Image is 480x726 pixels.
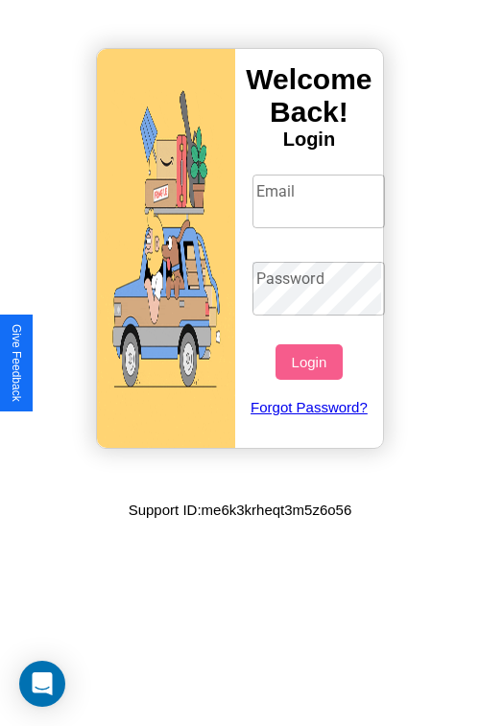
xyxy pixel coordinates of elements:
[243,380,376,434] a: Forgot Password?
[19,661,65,707] div: Open Intercom Messenger
[235,129,383,151] h4: Login
[97,49,235,448] img: gif
[129,497,352,523] p: Support ID: me6k3krheqt3m5z6o56
[276,344,342,380] button: Login
[10,324,23,402] div: Give Feedback
[235,63,383,129] h3: Welcome Back!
